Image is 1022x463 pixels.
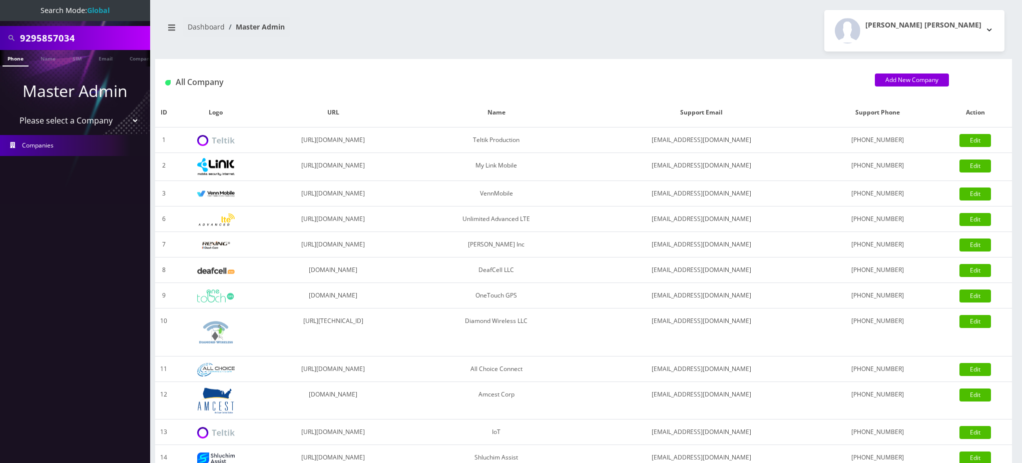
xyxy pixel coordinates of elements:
[586,308,817,356] td: [EMAIL_ADDRESS][DOMAIN_NAME]
[197,313,235,351] img: Diamond Wireless LLC
[163,16,576,45] nav: breadcrumb
[959,426,991,439] a: Edit
[225,21,285,32] li: Master Admin
[824,10,1004,51] button: [PERSON_NAME] [PERSON_NAME]
[68,50,87,65] a: SIM
[259,283,407,308] td: [DOMAIN_NAME]
[817,419,939,445] td: [PHONE_NUMBER]
[87,5,110,15] strong: Global
[197,135,235,146] img: Teltik Production
[959,134,991,147] a: Edit
[586,206,817,232] td: [EMAIL_ADDRESS][DOMAIN_NAME]
[407,232,586,257] td: [PERSON_NAME] Inc
[188,22,225,31] a: Dashboard
[407,206,586,232] td: Unlimited Advanced LTE
[155,232,172,257] td: 7
[586,181,817,206] td: [EMAIL_ADDRESS][DOMAIN_NAME]
[155,206,172,232] td: 6
[155,356,172,382] td: 11
[865,21,981,29] h2: [PERSON_NAME] [PERSON_NAME]
[165,80,171,85] img: All Company
[259,257,407,283] td: [DOMAIN_NAME]
[586,382,817,419] td: [EMAIL_ADDRESS][DOMAIN_NAME]
[959,187,991,200] a: Edit
[407,419,586,445] td: IoT
[155,382,172,419] td: 12
[959,315,991,328] a: Edit
[817,356,939,382] td: [PHONE_NUMBER]
[586,419,817,445] td: [EMAIL_ADDRESS][DOMAIN_NAME]
[407,181,586,206] td: VennMobile
[817,232,939,257] td: [PHONE_NUMBER]
[959,213,991,226] a: Edit
[259,308,407,356] td: [URL][TECHNICAL_ID]
[817,98,939,127] th: Support Phone
[586,257,817,283] td: [EMAIL_ADDRESS][DOMAIN_NAME]
[125,50,158,65] a: Company
[197,158,235,175] img: My Link Mobile
[407,257,586,283] td: DeafCell LLC
[155,98,172,127] th: ID
[259,206,407,232] td: [URL][DOMAIN_NAME]
[259,356,407,382] td: [URL][DOMAIN_NAME]
[197,387,235,414] img: Amcest Corp
[817,283,939,308] td: [PHONE_NUMBER]
[586,127,817,153] td: [EMAIL_ADDRESS][DOMAIN_NAME]
[959,363,991,376] a: Edit
[259,98,407,127] th: URL
[817,153,939,181] td: [PHONE_NUMBER]
[165,77,860,87] h1: All Company
[407,153,586,181] td: My Link Mobile
[959,238,991,251] a: Edit
[817,181,939,206] td: [PHONE_NUMBER]
[259,232,407,257] td: [URL][DOMAIN_NAME]
[94,50,118,65] a: Email
[259,153,407,181] td: [URL][DOMAIN_NAME]
[586,232,817,257] td: [EMAIL_ADDRESS][DOMAIN_NAME]
[197,363,235,376] img: All Choice Connect
[259,382,407,419] td: [DOMAIN_NAME]
[20,28,148,47] input: Search All Companies
[407,98,586,127] th: Name
[407,382,586,419] td: Amcest Corp
[259,419,407,445] td: [URL][DOMAIN_NAME]
[3,50,29,66] a: Phone
[817,382,939,419] td: [PHONE_NUMBER]
[155,283,172,308] td: 9
[155,181,172,206] td: 3
[407,356,586,382] td: All Choice Connect
[959,388,991,401] a: Edit
[22,141,54,149] span: Companies
[155,127,172,153] td: 1
[172,98,259,127] th: Logo
[197,190,235,197] img: VennMobile
[407,308,586,356] td: Diamond Wireless LLC
[197,240,235,250] img: Rexing Inc
[197,427,235,438] img: IoT
[407,283,586,308] td: OneTouch GPS
[586,153,817,181] td: [EMAIL_ADDRESS][DOMAIN_NAME]
[407,127,586,153] td: Teltik Production
[41,5,110,15] span: Search Mode:
[939,98,1012,127] th: Action
[959,159,991,172] a: Edit
[155,308,172,356] td: 10
[959,264,991,277] a: Edit
[197,267,235,274] img: DeafCell LLC
[959,289,991,302] a: Edit
[586,356,817,382] td: [EMAIL_ADDRESS][DOMAIN_NAME]
[586,283,817,308] td: [EMAIL_ADDRESS][DOMAIN_NAME]
[197,289,235,302] img: OneTouch GPS
[875,73,949,86] a: Add New Company
[36,50,61,65] a: Name
[586,98,817,127] th: Support Email
[155,419,172,445] td: 13
[817,308,939,356] td: [PHONE_NUMBER]
[155,153,172,181] td: 2
[155,257,172,283] td: 8
[259,127,407,153] td: [URL][DOMAIN_NAME]
[817,127,939,153] td: [PHONE_NUMBER]
[259,181,407,206] td: [URL][DOMAIN_NAME]
[817,206,939,232] td: [PHONE_NUMBER]
[817,257,939,283] td: [PHONE_NUMBER]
